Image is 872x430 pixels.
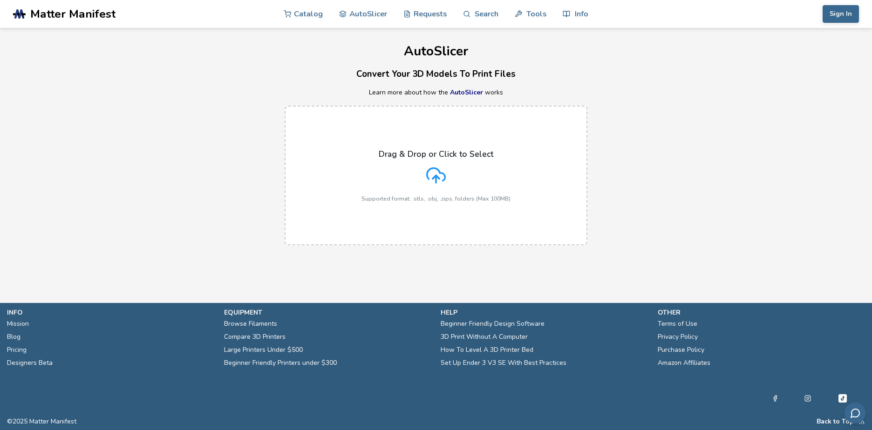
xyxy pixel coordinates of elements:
a: Browse Filaments [224,317,277,330]
p: Drag & Drop or Click to Select [379,149,493,159]
a: Tiktok [837,393,848,404]
a: AutoSlicer [450,88,483,97]
a: 3D Print Without A Computer [441,330,528,343]
p: other [658,308,865,317]
a: Mission [7,317,29,330]
a: Large Printers Under $500 [224,343,303,356]
a: Privacy Policy [658,330,698,343]
a: RSS Feed [858,418,865,425]
a: Designers Beta [7,356,53,370]
button: Back to Top [817,418,854,425]
a: Facebook [772,393,778,404]
a: Compare 3D Printers [224,330,286,343]
p: info [7,308,215,317]
p: equipment [224,308,432,317]
a: How To Level A 3D Printer Bed [441,343,533,356]
a: Instagram [804,393,811,404]
a: Set Up Ender 3 V3 SE With Best Practices [441,356,566,370]
a: Amazon Affiliates [658,356,710,370]
span: Matter Manifest [30,7,116,20]
a: Terms of Use [658,317,697,330]
span: © 2025 Matter Manifest [7,418,76,425]
a: Blog [7,330,20,343]
p: help [441,308,648,317]
a: Purchase Policy [658,343,704,356]
p: Supported format: .stls, .obj, .zips, folders (Max 100MB) [361,195,511,202]
a: Pricing [7,343,27,356]
a: Beginner Friendly Design Software [441,317,545,330]
button: Send feedback via email [845,403,865,423]
button: Sign In [823,5,859,23]
a: Beginner Friendly Printers under $300 [224,356,337,370]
